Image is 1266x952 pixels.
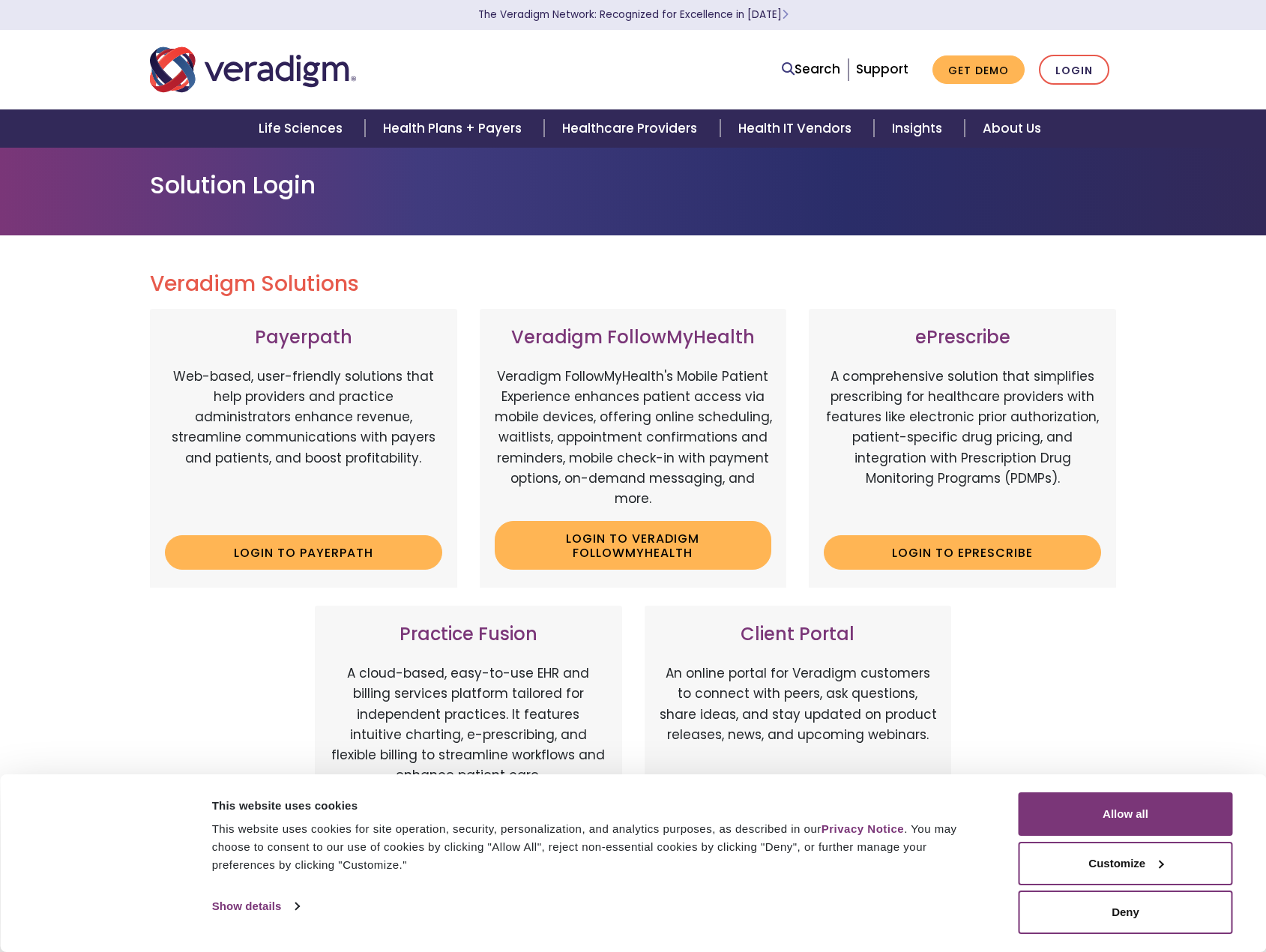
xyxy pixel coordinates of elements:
[478,7,789,22] a: The Veradigm Network: Recognized for Excellence in [DATE]Learn More
[150,271,1117,297] h2: Veradigm Solutions
[824,327,1101,349] h3: ePrescribe
[822,822,904,835] a: Privacy Notice
[874,109,965,148] a: Insights
[1019,792,1233,836] button: Allow all
[495,521,772,570] a: Login to Veradigm FollowMyHealth
[212,895,299,918] a: Show details
[495,367,772,509] p: Veradigm FollowMyHealth's Mobile Patient Experience enhances patient access via mobile devices, o...
[1039,55,1109,85] a: Login
[660,624,937,645] h3: Client Portal
[330,624,607,645] h3: Practice Fusion
[1019,891,1233,934] button: Deny
[212,820,985,874] div: This website uses cookies for site operation, security, personalization, and analytics purposes, ...
[330,663,607,786] p: A cloud-based, easy-to-use EHR and billing services platform tailored for independent practices. ...
[165,327,442,349] h3: Payerpath
[782,59,840,79] a: Search
[660,663,937,786] p: An online portal for Veradigm customers to connect with peers, ask questions, share ideas, and st...
[782,7,789,22] span: Learn More
[824,367,1101,524] p: A comprehensive solution that simplifies prescribing for healthcare providers with features like ...
[365,109,544,148] a: Health Plans + Payers
[544,109,720,148] a: Healthcare Providers
[495,327,772,349] h3: Veradigm FollowMyHealth
[150,171,1117,199] h1: Solution Login
[932,55,1025,85] a: Get Demo
[165,367,442,524] p: Web-based, user-friendly solutions that help providers and practice administrators enhance revenu...
[856,60,908,78] a: Support
[212,797,985,815] div: This website uses cookies
[824,535,1101,570] a: Login to ePrescribe
[241,109,365,148] a: Life Sciences
[720,109,874,148] a: Health IT Vendors
[1019,842,1233,885] button: Customize
[965,109,1059,148] a: About Us
[150,45,356,94] img: Veradigm logo
[165,535,442,570] a: Login to Payerpath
